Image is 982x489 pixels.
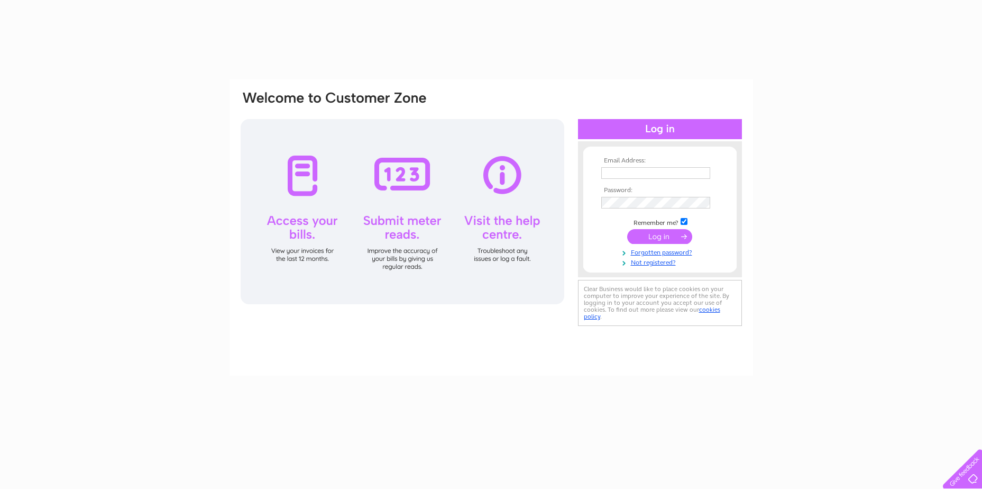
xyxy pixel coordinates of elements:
input: Submit [627,229,692,244]
div: Clear Business would like to place cookies on your computer to improve your experience of the sit... [578,280,742,326]
a: Not registered? [601,257,721,267]
a: cookies policy [584,306,720,320]
th: Email Address: [599,157,721,165]
td: Remember me? [599,216,721,227]
a: Forgotten password? [601,247,721,257]
th: Password: [599,187,721,194]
